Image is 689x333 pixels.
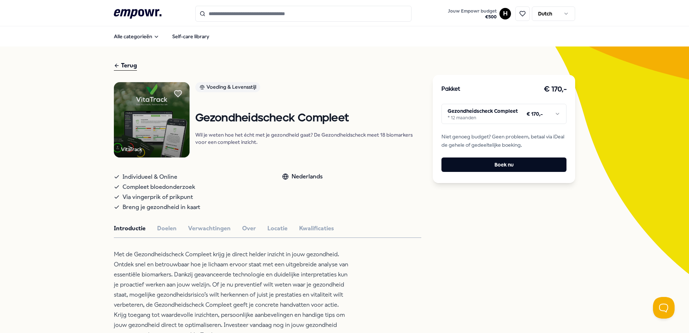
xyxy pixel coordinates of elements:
[123,172,177,182] span: Individueel & Online
[544,84,567,95] h3: € 170,-
[123,192,193,202] span: Via vingerprik of prikpunt
[114,224,146,233] button: Introductie
[166,29,215,44] a: Self-care library
[446,7,498,21] button: Jouw Empowr budget€500
[445,6,499,21] a: Jouw Empowr budget€500
[157,224,177,233] button: Doelen
[653,297,675,319] iframe: Help Scout Beacon - Open
[188,224,231,233] button: Verwachtingen
[267,224,288,233] button: Locatie
[121,145,142,153] div: VitaTrack
[499,8,511,19] button: H
[195,82,422,95] a: Voeding & Levensstijl
[282,172,323,181] div: Nederlands
[448,8,497,14] span: Jouw Empowr budget
[108,29,215,44] nav: Main
[114,61,137,71] div: Terug
[441,85,460,94] h3: Pakket
[195,131,422,146] p: Wil je weten hoe het écht met je gezondheid gaat? De Gezondheidscheck meet 18 biomarkers voor een...
[123,182,195,192] span: Compleet bloedonderzoek
[108,29,165,44] button: Alle categorieën
[299,224,334,233] button: Kwalificaties
[441,157,566,172] button: Boek nu
[195,6,412,22] input: Search for products, categories or subcategories
[114,82,190,158] img: Product Image
[195,82,260,92] div: Voeding & Levensstijl
[441,133,566,149] span: Niet genoeg budget? Geen probleem, betaal via iDeal de gehele of gedeeltelijke boeking.
[242,224,256,233] button: Over
[195,112,422,125] h1: Gezondheidscheck Compleet
[123,202,200,212] span: Breng je gezondheid in kaart
[448,14,497,20] span: € 500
